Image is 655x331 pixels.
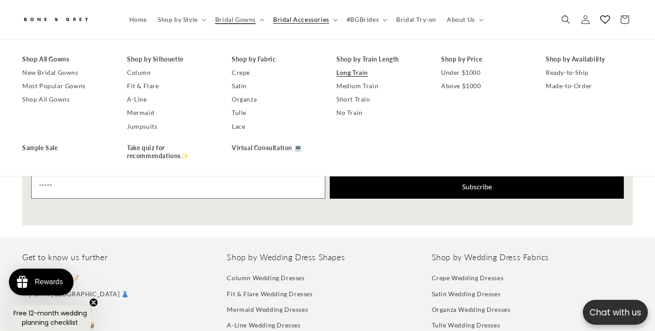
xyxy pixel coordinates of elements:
[336,66,423,79] a: Long Train
[227,286,312,302] a: Fit & Flare Wedding Dresses
[441,66,528,79] a: Under $1000
[232,106,319,120] a: Tulle
[232,53,319,66] a: Shop by Fabric
[22,79,109,93] a: Most Popular Gowns
[336,93,423,106] a: Short Train
[336,79,423,93] a: Medium Train
[447,16,475,24] span: About Us
[22,12,89,27] img: Bone and Grey Bridal
[441,53,528,66] a: Shop by Price
[31,175,325,199] input: Email
[556,10,576,29] summary: Search
[336,106,423,120] a: No Train
[127,66,214,79] a: Column
[152,10,210,29] summary: Shop by Style
[268,10,341,29] summary: Bridal Accessories
[391,10,442,29] a: Bridal Try-on
[330,175,624,199] button: Subscribe
[19,9,115,30] a: Bone and Grey Bridal
[227,302,308,317] a: Mermaid Wedding Dresses
[127,106,214,120] a: Mermaid
[396,16,436,24] span: Bridal Try-on
[129,16,147,24] span: Home
[22,93,109,106] a: Shop All Gowns
[227,252,428,262] h2: Shop by Wedding Dress Shapes
[583,300,648,325] button: Open chatbox
[341,10,391,29] summary: #BGBrides
[22,66,109,79] a: New Bridal Gowns
[22,302,92,317] a: Delivery & Shipping 🚚
[432,272,504,286] a: Crepe Wedding Dresses
[347,16,379,24] span: #BGBrides
[232,120,319,133] a: Lace
[227,272,304,286] a: Column Wedding Dresses
[442,10,487,29] summary: About Us
[546,53,633,66] a: Shop by Availability
[124,10,152,29] a: Home
[22,252,223,262] h2: Get to know us further
[583,306,648,319] p: Chat with us
[232,141,319,155] a: Virtual Consultation 💻
[210,10,268,29] summary: Bridal Gowns
[22,53,109,66] a: Shop All Gowns
[35,278,63,286] div: Rewards
[127,93,214,106] a: A-Line
[22,286,129,302] a: Try-on in [GEOGRAPHIC_DATA] 👗
[432,302,511,317] a: Organza Wedding Dresses
[89,298,98,307] button: Close teaser
[432,286,501,302] a: Satin Wedding Dresses
[22,141,109,155] a: Sample Sale
[127,141,214,163] a: Take quiz for recommendations✨
[336,53,423,66] a: Shop by Train Length
[13,309,87,327] span: Free 12-month wedding planning checklist
[273,16,329,24] span: Bridal Accessories
[127,53,214,66] a: Shop by Silhouette
[441,79,528,93] a: Above $1000
[232,79,319,93] a: Satin
[22,272,79,286] a: #BGBrides Blog 📝
[127,120,214,133] a: Jumpsuits
[158,16,198,24] span: Shop by Style
[546,66,633,79] a: Ready-to-Ship
[127,79,214,93] a: Fit & Flare
[232,93,319,106] a: Organza
[9,305,91,331] div: Free 12-month wedding planning checklistClose teaser
[215,16,256,24] span: Bridal Gowns
[232,66,319,79] a: Crepe
[546,79,633,93] a: Made-to-Order
[432,252,633,262] h2: Shop by Wedding Dress Fabrics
